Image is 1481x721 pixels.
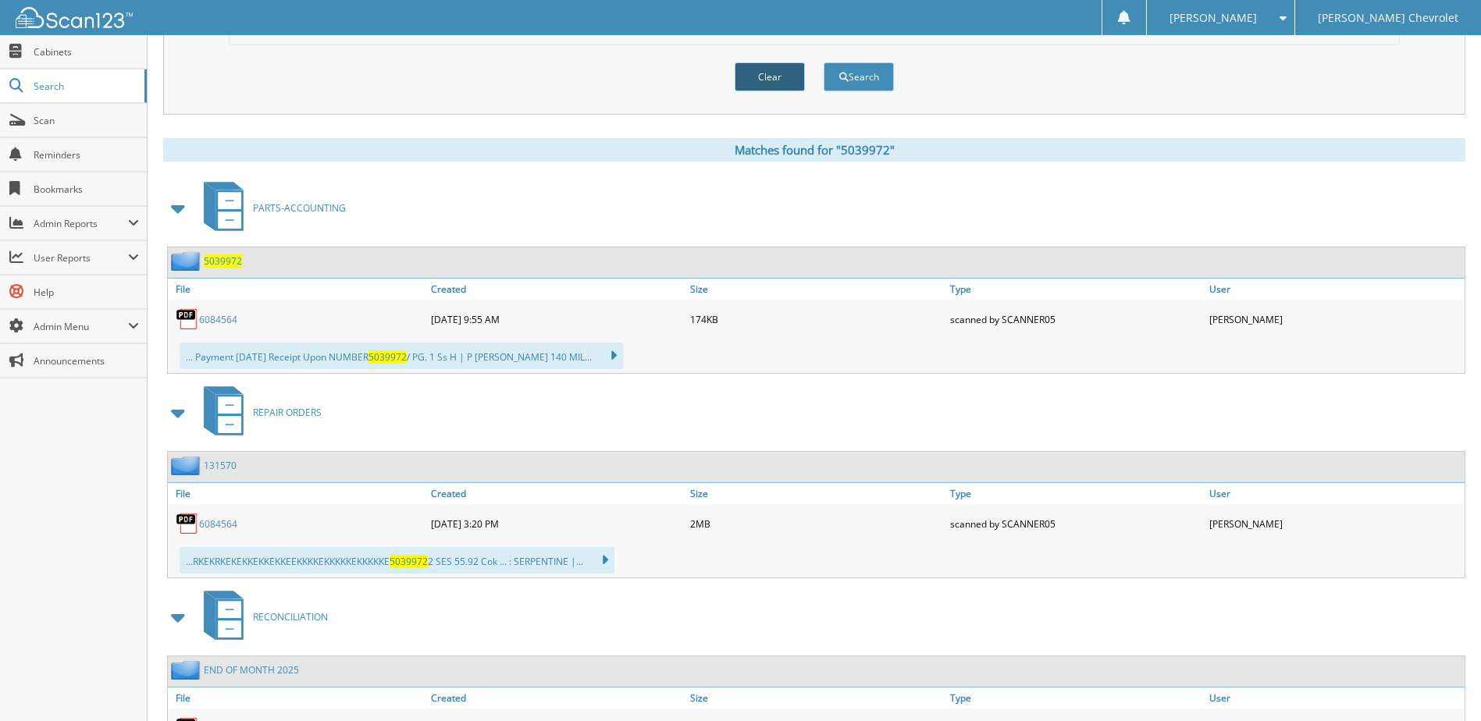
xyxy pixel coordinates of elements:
[1169,13,1257,23] span: [PERSON_NAME]
[199,517,237,531] a: 6084564
[427,508,686,539] div: [DATE] 3:20 PM
[194,586,328,648] a: RECONCILIATION
[180,343,623,369] div: ... Payment [DATE] Receipt Upon NUMBER / PG. 1 Ss H | P [PERSON_NAME] 140 MIL...
[686,304,945,335] div: 174KB
[253,201,346,215] span: PARTS-ACCOUNTING
[204,663,299,677] a: END OF MONTH 2025
[946,279,1205,300] a: Type
[171,660,204,680] img: folder2.png
[686,279,945,300] a: Size
[34,183,139,196] span: Bookmarks
[427,687,686,709] a: Created
[194,177,346,239] a: PARTS-ACCOUNTING
[1205,483,1465,504] a: User
[686,687,945,709] a: Size
[176,307,199,331] img: PDF.png
[199,313,237,326] a: 6084564
[168,483,427,504] a: File
[204,459,237,472] a: 131570
[34,354,139,368] span: Announcements
[427,483,686,504] a: Created
[163,138,1465,162] div: Matches found for "5039972"
[34,80,137,93] span: Search
[1318,13,1458,23] span: [PERSON_NAME] Chevrolet
[34,45,139,59] span: Cabinets
[34,251,128,265] span: User Reports
[34,320,128,333] span: Admin Menu
[946,508,1205,539] div: scanned by SCANNER05
[946,304,1205,335] div: scanned by SCANNER05
[1205,279,1465,300] a: User
[171,251,204,271] img: folder2.png
[253,610,328,623] span: RECONCILIATION
[16,7,133,28] img: scan123-logo-white.svg
[34,217,128,230] span: Admin Reports
[427,279,686,300] a: Created
[204,254,242,268] a: 5039972
[946,687,1205,709] a: Type
[171,456,204,475] img: folder2.png
[168,279,427,300] a: File
[180,547,614,574] div: ...RKEKRKEKEKKEKKEKKEEKKKKEKKKKKEKKKKKE 2 SES 55.92 Cok ... : SERPENTINE |...
[34,286,139,299] span: Help
[176,512,199,535] img: PDF.png
[168,687,427,709] a: File
[686,508,945,539] div: 2MB
[34,148,139,162] span: Reminders
[946,483,1205,504] a: Type
[824,62,894,91] button: Search
[1403,646,1481,721] iframe: Chat Widget
[390,555,428,568] span: 5039972
[1205,687,1465,709] a: User
[194,382,322,443] a: REPAIR ORDERS
[1205,508,1465,539] div: [PERSON_NAME]
[253,406,322,419] span: REPAIR ORDERS
[34,114,139,127] span: Scan
[735,62,805,91] button: Clear
[368,350,407,364] span: 5039972
[686,483,945,504] a: Size
[1205,304,1465,335] div: [PERSON_NAME]
[427,304,686,335] div: [DATE] 9:55 AM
